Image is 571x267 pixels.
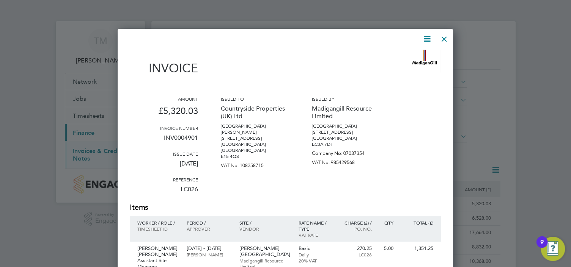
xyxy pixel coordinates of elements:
[187,245,232,251] p: [DATE] - [DATE]
[339,220,372,226] p: Charge (£) /
[312,141,380,147] p: EC3A 7DT
[312,129,380,135] p: [STREET_ADDRESS]
[221,102,289,123] p: Countryside Properties (UK) Ltd
[339,245,372,251] p: 270.25
[221,159,289,169] p: VAT No: 108258715
[379,245,393,251] p: 5.00
[221,123,289,147] p: [GEOGRAPHIC_DATA][PERSON_NAME][STREET_ADDRESS][GEOGRAPHIC_DATA]
[221,153,289,159] p: E15 4QS
[137,226,179,232] p: Timesheet ID
[299,232,332,238] p: VAT rate
[312,156,380,166] p: VAT No: 985429568
[401,245,433,251] p: 1,351.25
[299,245,332,251] p: Basic
[130,125,198,131] h3: Invoice number
[239,245,291,258] p: [PERSON_NAME][GEOGRAPHIC_DATA]
[130,61,198,75] h1: Invoice
[312,96,380,102] h3: Issued by
[137,220,179,226] p: Worker / Role /
[339,226,372,232] p: Po. No.
[130,202,441,213] h2: Items
[130,151,198,157] h3: Issue date
[187,226,232,232] p: Approver
[401,220,433,226] p: Total (£)
[130,102,198,125] p: £5,320.03
[221,147,289,153] p: [GEOGRAPHIC_DATA]
[299,251,332,258] p: Daily
[239,220,291,226] p: Site /
[540,242,544,252] div: 9
[130,157,198,176] p: [DATE]
[312,135,380,141] p: [GEOGRAPHIC_DATA]
[299,220,332,232] p: Rate name / type
[130,176,198,183] h3: Reference
[312,123,380,129] p: [GEOGRAPHIC_DATA]
[379,220,393,226] p: QTY
[187,220,232,226] p: Period /
[130,183,198,202] p: LC026
[541,237,565,261] button: Open Resource Center, 9 new notifications
[187,251,232,258] p: [PERSON_NAME]
[221,96,289,102] h3: Issued to
[312,102,380,123] p: Madigangill Resource Limited
[312,147,380,156] p: Company No: 07037354
[299,258,332,264] p: 20% VAT
[239,226,291,232] p: Vendor
[130,96,198,102] h3: Amount
[339,251,372,258] p: LC026
[137,245,179,258] p: [PERSON_NAME] [PERSON_NAME]
[409,50,441,72] img: madigangill-logo-remittance.png
[130,131,198,151] p: INV0004901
